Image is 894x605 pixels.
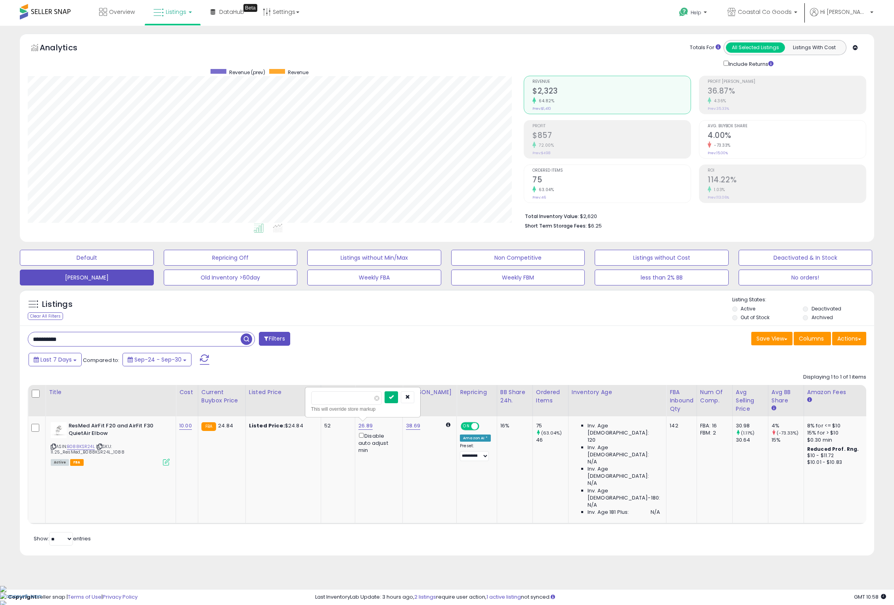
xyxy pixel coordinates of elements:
[358,422,373,430] a: 26.89
[820,8,868,16] span: Hi [PERSON_NAME]
[259,332,290,346] button: Filters
[708,195,729,200] small: Prev: 113.06%
[532,124,691,128] span: Profit
[588,444,660,458] span: Inv. Age [DEMOGRAPHIC_DATA]:
[201,422,216,431] small: FBA
[771,437,804,444] div: 15%
[807,452,873,459] div: $10 - $11.72
[588,458,597,465] span: N/A
[164,250,298,266] button: Repricing Off
[525,222,587,229] b: Short Term Storage Fees:
[711,187,725,193] small: 1.03%
[810,8,873,26] a: Hi [PERSON_NAME]
[532,80,691,84] span: Revenue
[28,312,63,320] div: Clear All Filters
[406,388,453,396] div: [PERSON_NAME]
[123,353,191,366] button: Sep-24 - Sep-30
[67,443,95,450] a: B088KSR24L
[249,422,285,429] b: Listed Price:
[708,124,866,128] span: Avg. Buybox Share
[679,7,689,17] i: Get Help
[595,270,729,285] button: less than 2% BB
[588,465,660,480] span: Inv. Age [DEMOGRAPHIC_DATA]:
[51,459,69,466] span: All listings currently available for purchase on Amazon
[771,388,800,405] div: Avg BB Share
[324,422,349,429] div: 52
[726,42,785,53] button: All Selected Listings
[741,314,770,321] label: Out of Stock
[588,480,597,487] span: N/A
[536,388,565,405] div: Ordered Items
[670,388,693,413] div: FBA inbound Qty
[708,80,866,84] span: Profit [PERSON_NAME]
[741,305,755,312] label: Active
[738,8,792,16] span: Coastal Co Goods
[708,175,866,186] h2: 114.22%
[532,106,551,111] small: Prev: $1,410
[460,435,491,442] div: Amazon AI *
[536,98,554,104] small: 64.82%
[500,422,526,429] div: 16%
[83,356,119,364] span: Compared to:
[803,373,866,381] div: Displaying 1 to 1 of 1 items
[708,86,866,97] h2: 36.87%
[164,270,298,285] button: Old Inventory >60day
[525,211,860,220] li: $2,620
[460,443,491,461] div: Preset:
[307,250,441,266] button: Listings without Min/Max
[311,405,414,413] div: This will override store markup
[532,86,691,97] h2: $2,323
[588,502,597,509] span: N/A
[572,388,663,396] div: Inventory Age
[532,168,691,173] span: Ordered Items
[807,459,873,466] div: $10.01 - $10.83
[307,270,441,285] button: Weekly FBA
[460,388,494,396] div: Repricing
[751,332,793,345] button: Save View
[109,8,135,16] span: Overview
[771,422,804,429] div: 4%
[500,388,529,405] div: BB Share 24h.
[461,423,471,430] span: ON
[807,429,873,437] div: 15% for > $10
[785,42,844,53] button: Listings With Cost
[51,422,67,438] img: 31Mv+C7Cu0L._SL40_.jpg
[794,332,831,345] button: Columns
[42,299,73,310] h5: Listings
[708,151,728,155] small: Prev: 15.00%
[700,422,726,429] div: FBA: 16
[777,430,798,436] small: (-73.33%)
[673,1,715,26] a: Help
[249,388,318,396] div: Listed Price
[595,250,729,266] button: Listings without Cost
[708,168,866,173] span: ROI
[451,270,585,285] button: Weekly FBM
[732,296,874,304] p: Listing States:
[532,151,550,155] small: Prev: $498
[20,250,154,266] button: Default
[179,422,192,430] a: 10.00
[799,335,824,343] span: Columns
[739,270,873,285] button: No orders!
[406,422,420,430] a: 38.69
[51,443,124,455] span: | SKU: 11.25_ResMed_B088KSR24L_1088
[812,305,841,312] label: Deactivated
[807,446,859,452] b: Reduced Prof. Rng.
[741,430,754,436] small: (1.11%)
[29,353,82,366] button: Last 7 Days
[736,422,768,429] div: 30.98
[690,44,721,52] div: Totals For
[708,106,729,111] small: Prev: 35.33%
[532,175,691,186] h2: 75
[40,356,72,364] span: Last 7 Days
[243,4,257,12] div: Tooltip anchor
[718,59,783,68] div: Include Returns
[49,388,172,396] div: Title
[179,388,195,396] div: Cost
[532,131,691,142] h2: $857
[708,131,866,142] h2: 4.00%
[736,388,765,413] div: Avg Selling Price
[536,437,568,444] div: 46
[588,509,629,516] span: Inv. Age 181 Plus:
[807,422,873,429] div: 8% for <= $10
